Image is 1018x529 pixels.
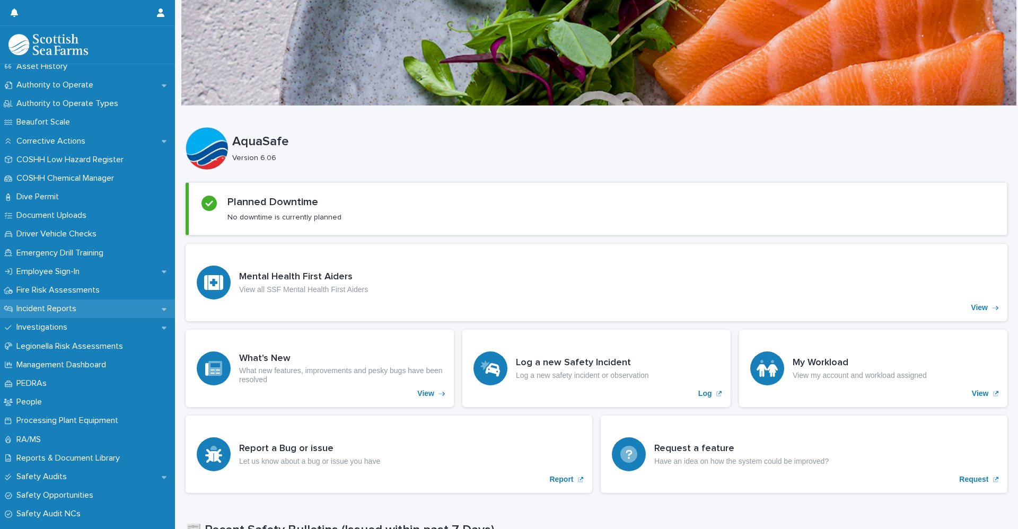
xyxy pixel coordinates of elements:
p: Emergency Drill Training [12,248,112,258]
p: Report [549,475,573,484]
a: View [186,330,454,407]
p: RA/MS [12,435,49,445]
p: View [971,303,988,312]
p: Log a new safety incident or observation [516,371,649,380]
a: Log [462,330,731,407]
p: Safety Audits [12,472,75,482]
h3: What's New [239,353,443,365]
p: Authority to Operate [12,80,102,90]
h2: Planned Downtime [227,196,318,208]
p: Employee Sign-In [12,267,88,277]
p: Beaufort Scale [12,117,78,127]
h3: Report a Bug or issue [239,443,380,455]
p: Have an idea on how the system could be improved? [654,457,829,466]
p: View my account and workload assigned [793,371,927,380]
p: People [12,397,50,407]
h3: Log a new Safety Incident [516,357,649,369]
p: Version 6.06 [232,154,999,163]
img: bPIBxiqnSb2ggTQWdOVV [8,34,88,55]
p: PEDRAs [12,378,55,389]
p: Reports & Document Library [12,453,128,463]
p: What new features, improvements and pesky bugs have been resolved [239,366,443,384]
p: Request [959,475,988,484]
p: Management Dashboard [12,360,115,370]
p: Safety Audit NCs [12,509,89,519]
p: View [417,389,434,398]
p: Document Uploads [12,210,95,221]
p: Authority to Operate Types [12,99,127,109]
p: Processing Plant Equipment [12,416,127,426]
p: Log [698,389,712,398]
p: Investigations [12,322,76,332]
p: View [972,389,989,398]
p: Driver Vehicle Checks [12,229,105,239]
a: View [186,244,1007,321]
p: Asset History [12,61,76,72]
p: Let us know about a bug or issue you have [239,457,380,466]
h3: Mental Health First Aiders [239,271,368,283]
p: Legionella Risk Assessments [12,341,131,351]
p: COSHH Low Hazard Register [12,155,132,165]
p: Corrective Actions [12,136,94,146]
p: Incident Reports [12,304,85,314]
h3: Request a feature [654,443,829,455]
a: Request [601,416,1007,493]
p: AquaSafe [232,134,1003,149]
p: Dive Permit [12,192,67,202]
h3: My Workload [793,357,927,369]
p: COSHH Chemical Manager [12,173,122,183]
a: Report [186,416,592,493]
p: View all SSF Mental Health First Aiders [239,285,368,294]
p: Safety Opportunities [12,490,102,500]
p: Fire Risk Assessments [12,285,108,295]
p: No downtime is currently planned [227,213,341,222]
a: View [739,330,1007,407]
